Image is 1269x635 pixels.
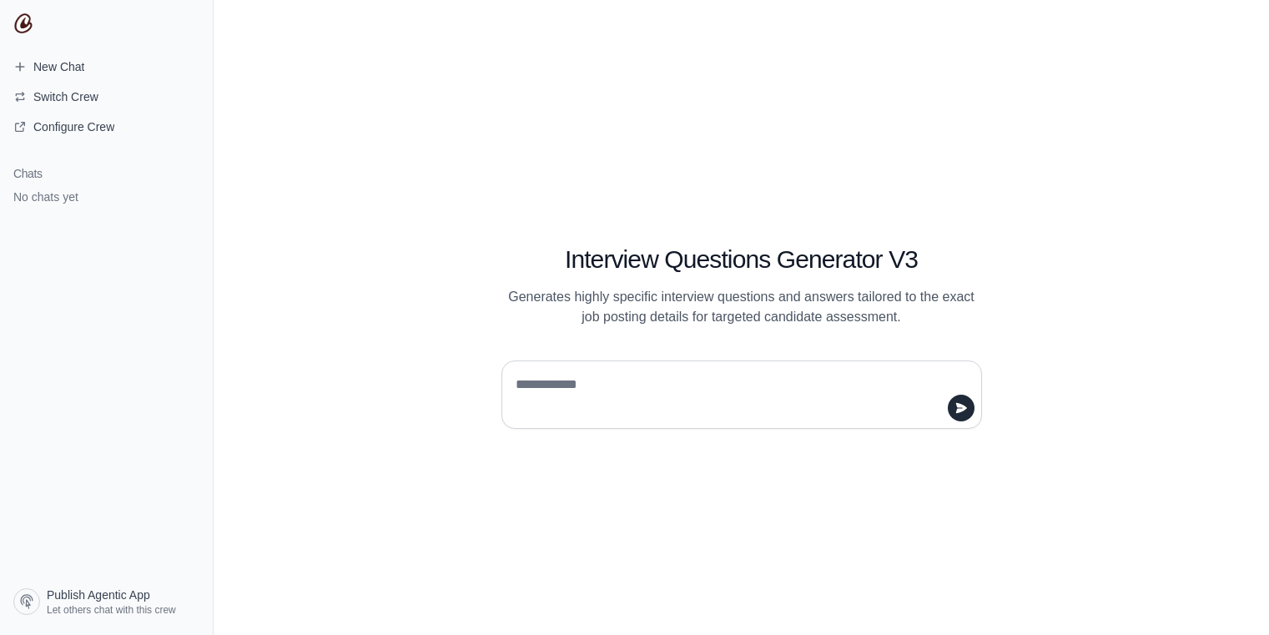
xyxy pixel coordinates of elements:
span: Switch Crew [33,88,98,105]
span: Let others chat with this crew [47,603,176,617]
iframe: Chat Widget [1186,555,1269,635]
span: Publish Agentic App [47,587,150,603]
span: Configure Crew [33,118,114,135]
a: Configure Crew [7,113,206,140]
img: CrewAI Logo [13,13,33,33]
button: Switch Crew [7,83,206,110]
h1: Interview Questions Generator V3 [501,244,982,275]
a: New Chat [7,53,206,80]
p: Generates highly specific interview questions and answers tailored to the exact job posting detai... [501,287,982,327]
a: Publish Agentic App Let others chat with this crew [7,582,206,622]
span: New Chat [33,58,84,75]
